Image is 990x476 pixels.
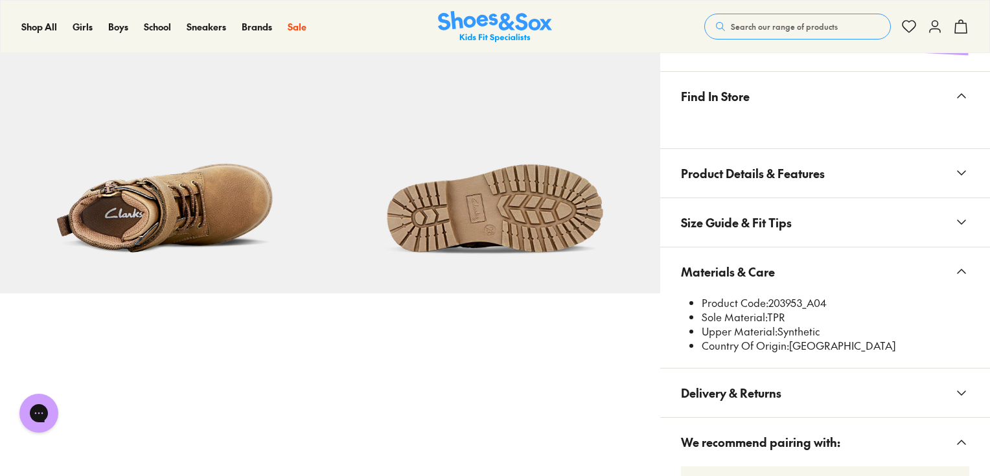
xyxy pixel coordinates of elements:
span: Brands [242,20,272,33]
span: Search our range of products [731,21,838,32]
a: Brands [242,20,272,34]
button: Delivery & Returns [660,368,990,417]
li: TPR [702,310,969,324]
span: Product Code: [702,295,768,310]
span: Boys [108,20,128,33]
span: Country Of Origin: [702,338,789,352]
button: Size Guide & Fit Tips [660,198,990,247]
button: Find In Store [660,72,990,120]
a: Girls [73,20,93,34]
span: Size Guide & Fit Tips [681,203,792,242]
span: Sale [288,20,306,33]
a: Sneakers [187,20,226,34]
a: School [144,20,171,34]
span: We recommend pairing with: [681,423,840,461]
li: [GEOGRAPHIC_DATA] [702,339,969,353]
li: Synthetic [702,324,969,339]
a: Boys [108,20,128,34]
iframe: Find in Store [681,120,969,133]
a: Shop All [21,20,57,34]
iframe: Gorgias live chat messenger [13,389,65,437]
span: Find In Store [681,77,750,115]
img: SNS_Logo_Responsive.svg [438,11,552,43]
span: Girls [73,20,93,33]
button: Product Details & Features [660,149,990,198]
a: Sale [288,20,306,34]
a: Shoes & Sox [438,11,552,43]
button: We recommend pairing with: [660,418,990,466]
span: Upper Material: [702,324,777,338]
button: Search our range of products [704,14,891,40]
button: Materials & Care [660,247,990,296]
span: Delivery & Returns [681,374,781,412]
span: Shop All [21,20,57,33]
span: School [144,20,171,33]
span: Materials & Care [681,253,775,291]
span: Sole Material: [702,310,767,324]
span: Product Details & Features [681,154,825,192]
span: Sneakers [187,20,226,33]
li: 203953_A04 [702,296,969,310]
